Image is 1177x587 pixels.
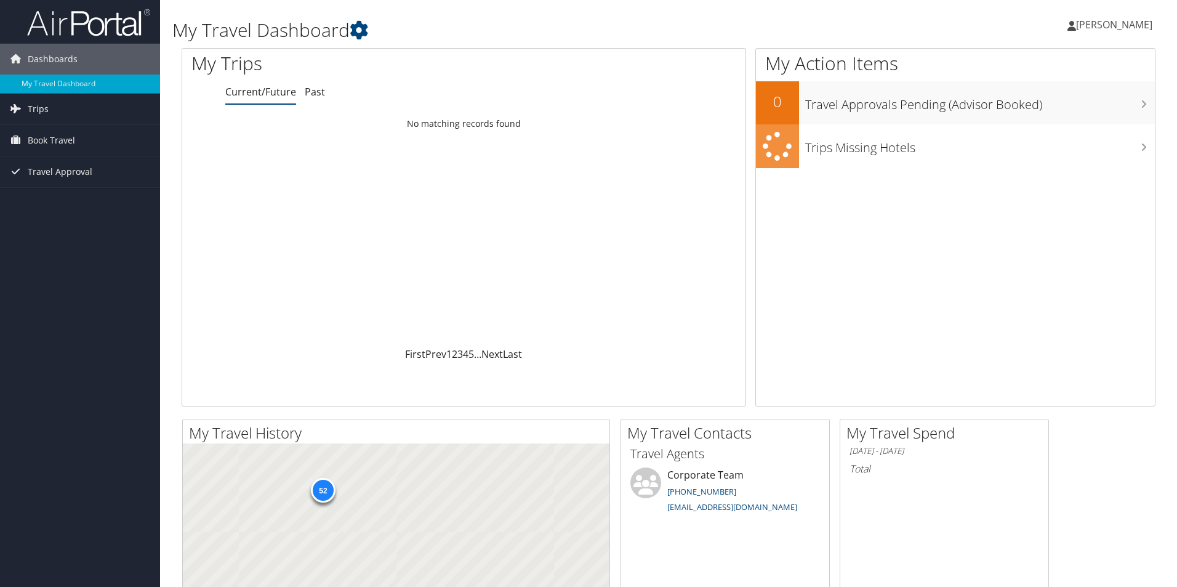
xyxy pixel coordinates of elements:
[189,423,609,443] h2: My Travel History
[191,51,502,76] h1: My Trips
[452,347,457,361] a: 2
[667,486,736,497] a: [PHONE_NUMBER]
[805,90,1155,113] h3: Travel Approvals Pending (Advisor Booked)
[305,85,325,99] a: Past
[28,156,92,187] span: Travel Approval
[405,347,425,361] a: First
[627,423,829,443] h2: My Travel Contacts
[624,468,826,518] li: Corporate Team
[850,445,1039,457] h6: [DATE] - [DATE]
[310,478,335,503] div: 52
[27,8,150,37] img: airportal-logo.png
[28,125,75,156] span: Book Travel
[28,44,78,75] span: Dashboards
[463,347,468,361] a: 4
[756,91,799,112] h2: 0
[225,85,296,99] a: Current/Future
[481,347,503,361] a: Next
[756,51,1155,76] h1: My Action Items
[850,462,1039,476] h6: Total
[503,347,522,361] a: Last
[1076,18,1152,31] span: [PERSON_NAME]
[846,423,1048,443] h2: My Travel Spend
[756,81,1155,124] a: 0Travel Approvals Pending (Advisor Booked)
[630,445,820,463] h3: Travel Agents
[468,347,474,361] a: 5
[756,124,1155,168] a: Trips Missing Hotels
[182,113,745,135] td: No matching records found
[805,133,1155,156] h3: Trips Missing Hotels
[425,347,446,361] a: Prev
[172,17,834,43] h1: My Travel Dashboard
[446,347,452,361] a: 1
[457,347,463,361] a: 3
[667,501,797,512] a: [EMAIL_ADDRESS][DOMAIN_NAME]
[28,94,49,124] span: Trips
[1067,6,1165,43] a: [PERSON_NAME]
[474,347,481,361] span: …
